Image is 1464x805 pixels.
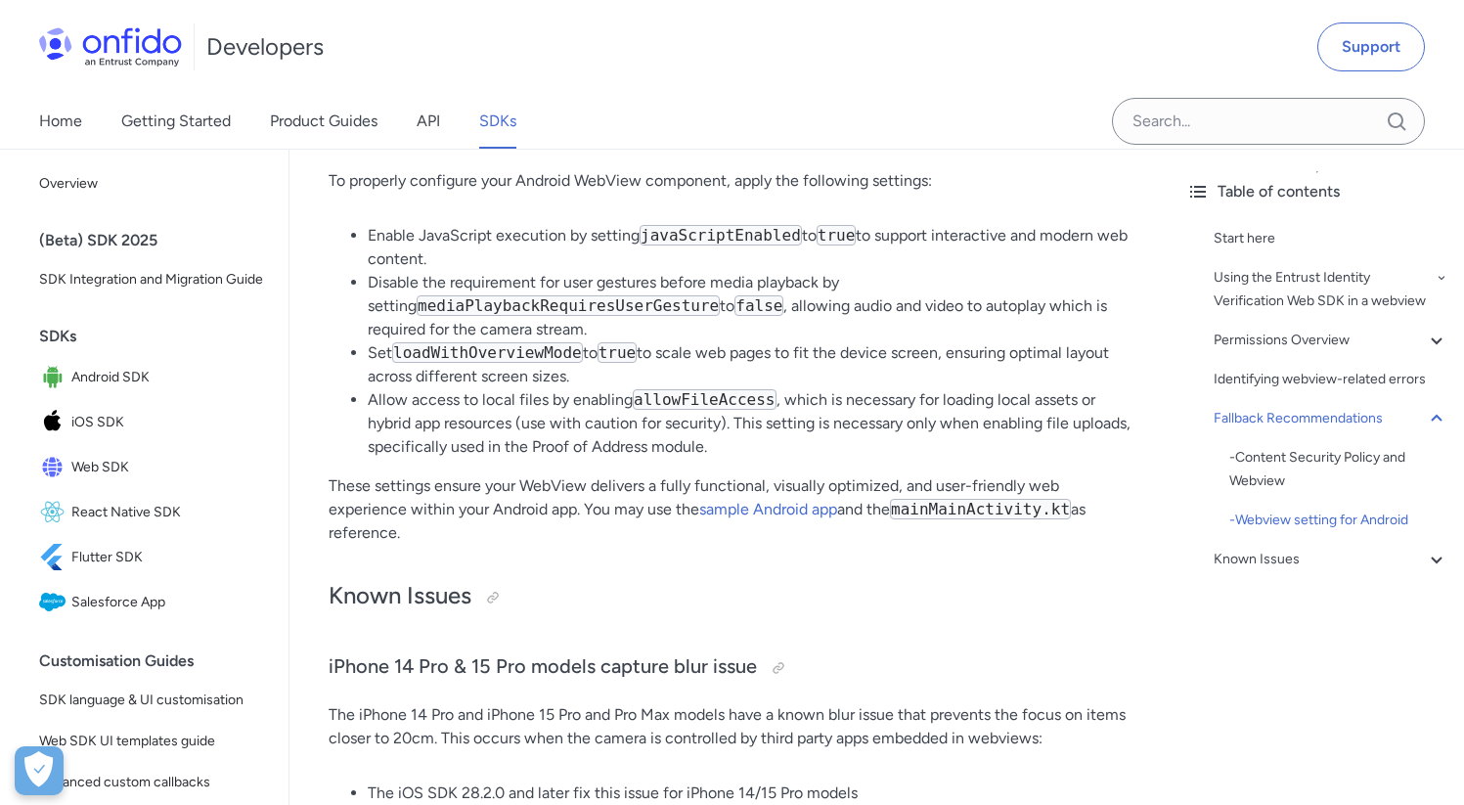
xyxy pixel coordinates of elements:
[329,474,1131,545] p: These settings ensure your WebView delivers a fully functional, visually optimized, and user-frie...
[71,409,265,436] span: iOS SDK
[39,689,265,712] span: SDK language & UI customisation
[817,225,857,246] code: true
[39,221,281,260] div: (Beta) SDK 2025
[329,169,1131,193] p: To properly configure your Android WebView component, apply the following settings:
[479,94,516,149] a: SDKs
[31,763,273,802] a: Advanced custom callbacks
[15,746,64,795] div: Cookie Preferences
[39,409,71,436] img: IconiOS SDK
[1214,548,1448,571] a: Known Issues
[71,544,265,571] span: Flutter SDK
[1317,22,1425,71] a: Support
[31,260,273,299] a: SDK Integration and Migration Guide
[31,681,273,720] a: SDK language & UI customisation
[1229,509,1448,532] a: -Webview setting for Android
[31,356,273,399] a: IconAndroid SDKAndroid SDK
[392,342,583,363] code: loadWithOverviewMode
[39,499,71,526] img: IconReact Native SDK
[71,589,265,616] span: Salesforce App
[1186,180,1448,203] div: Table of contents
[31,722,273,761] a: Web SDK UI templates guide
[1214,329,1448,352] a: Permissions Overview
[39,589,71,616] img: IconSalesforce App
[121,94,231,149] a: Getting Started
[699,500,837,518] a: sample Android app
[31,491,273,534] a: IconReact Native SDKReact Native SDK
[417,94,440,149] a: API
[39,317,281,356] div: SDKs
[1214,368,1448,391] a: Identifying webview-related errors
[1214,266,1448,313] a: Using the Entrust Identity Verification Web SDK in a webview
[329,652,1131,684] h3: iPhone 14 Pro & 15 Pro models capture blur issue
[39,642,281,681] div: Customisation Guides
[31,581,273,624] a: IconSalesforce AppSalesforce App
[417,295,720,316] code: mediaPlaybackRequiresUserGesture
[31,164,273,203] a: Overview
[39,544,71,571] img: IconFlutter SDK
[31,401,273,444] a: IconiOS SDKiOS SDK
[206,31,324,63] h1: Developers
[368,388,1131,459] li: Allow access to local files by enabling , which is necessary for loading local assets or hybrid a...
[31,536,273,579] a: IconFlutter SDKFlutter SDK
[368,224,1131,271] li: Enable JavaScript execution by setting to to support interactive and modern web content.
[598,342,638,363] code: true
[39,27,182,67] img: Onfido Logo
[71,454,265,481] span: Web SDK
[1112,98,1425,145] input: Onfido search input field
[329,580,1131,613] h2: Known Issues
[31,446,273,489] a: IconWeb SDKWeb SDK
[734,295,783,316] code: false
[368,782,1131,805] li: The iOS SDK 28.2.0 and later fix this issue for iPhone 14/15 Pro models
[39,94,82,149] a: Home
[1214,407,1448,430] a: Fallback Recommendations
[39,172,265,196] span: Overview
[368,271,1131,341] li: Disable the requirement for user gestures before media playback by setting to , allowing audio an...
[39,730,265,753] span: Web SDK UI templates guide
[39,454,71,481] img: IconWeb SDK
[633,389,776,410] code: allowFileAccess
[1214,227,1448,250] a: Start here
[15,746,64,795] button: Open Preferences
[368,341,1131,388] li: Set to to scale web pages to fit the device screen, ensuring optimal layout across different scre...
[39,364,71,391] img: IconAndroid SDK
[890,499,1071,519] code: mainMainActivity.kt
[1229,509,1448,532] div: - Webview setting for Android
[71,364,265,391] span: Android SDK
[640,225,802,246] code: javaScriptEnabled
[1229,446,1448,493] a: -Content Security Policy and Webview
[71,499,265,526] span: React Native SDK
[329,703,1131,750] p: The iPhone 14 Pro and iPhone 15 Pro and Pro Max models have a known blur issue that prevents the ...
[270,94,377,149] a: Product Guides
[39,771,265,794] span: Advanced custom callbacks
[39,268,265,291] span: SDK Integration and Migration Guide
[1229,446,1448,493] div: - Content Security Policy and Webview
